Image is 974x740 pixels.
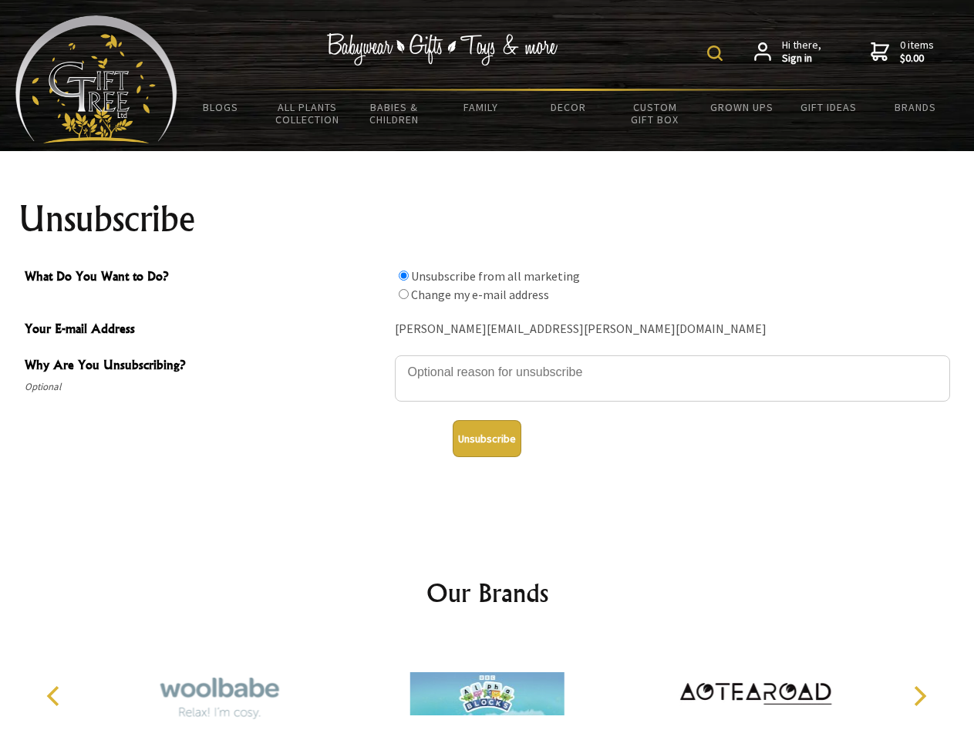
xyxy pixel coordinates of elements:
[411,287,549,302] label: Change my e-mail address
[900,38,934,66] span: 0 items
[39,679,72,713] button: Previous
[399,271,409,281] input: What Do You Want to Do?
[698,91,785,123] a: Grown Ups
[25,319,387,341] span: Your E-mail Address
[453,420,521,457] button: Unsubscribe
[351,91,438,136] a: Babies & Children
[902,679,936,713] button: Next
[871,39,934,66] a: 0 items$0.00
[395,318,950,341] div: [PERSON_NAME][EMAIL_ADDRESS][PERSON_NAME][DOMAIN_NAME]
[524,91,612,123] a: Decor
[399,289,409,299] input: What Do You Want to Do?
[19,200,956,237] h1: Unsubscribe
[612,91,699,136] a: Custom Gift Box
[177,91,265,123] a: BLOGS
[265,91,352,136] a: All Plants Collection
[395,355,950,402] textarea: Why Are You Unsubscribing?
[25,355,387,378] span: Why Are You Unsubscribing?
[15,15,177,143] img: Babyware - Gifts - Toys and more...
[25,267,387,289] span: What Do You Want to Do?
[25,378,387,396] span: Optional
[872,91,959,123] a: Brands
[327,33,558,66] img: Babywear - Gifts - Toys & more
[438,91,525,123] a: Family
[707,45,723,61] img: product search
[782,52,821,66] strong: Sign in
[900,52,934,66] strong: $0.00
[785,91,872,123] a: Gift Ideas
[754,39,821,66] a: Hi there,Sign in
[782,39,821,66] span: Hi there,
[411,268,580,284] label: Unsubscribe from all marketing
[31,574,944,611] h2: Our Brands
